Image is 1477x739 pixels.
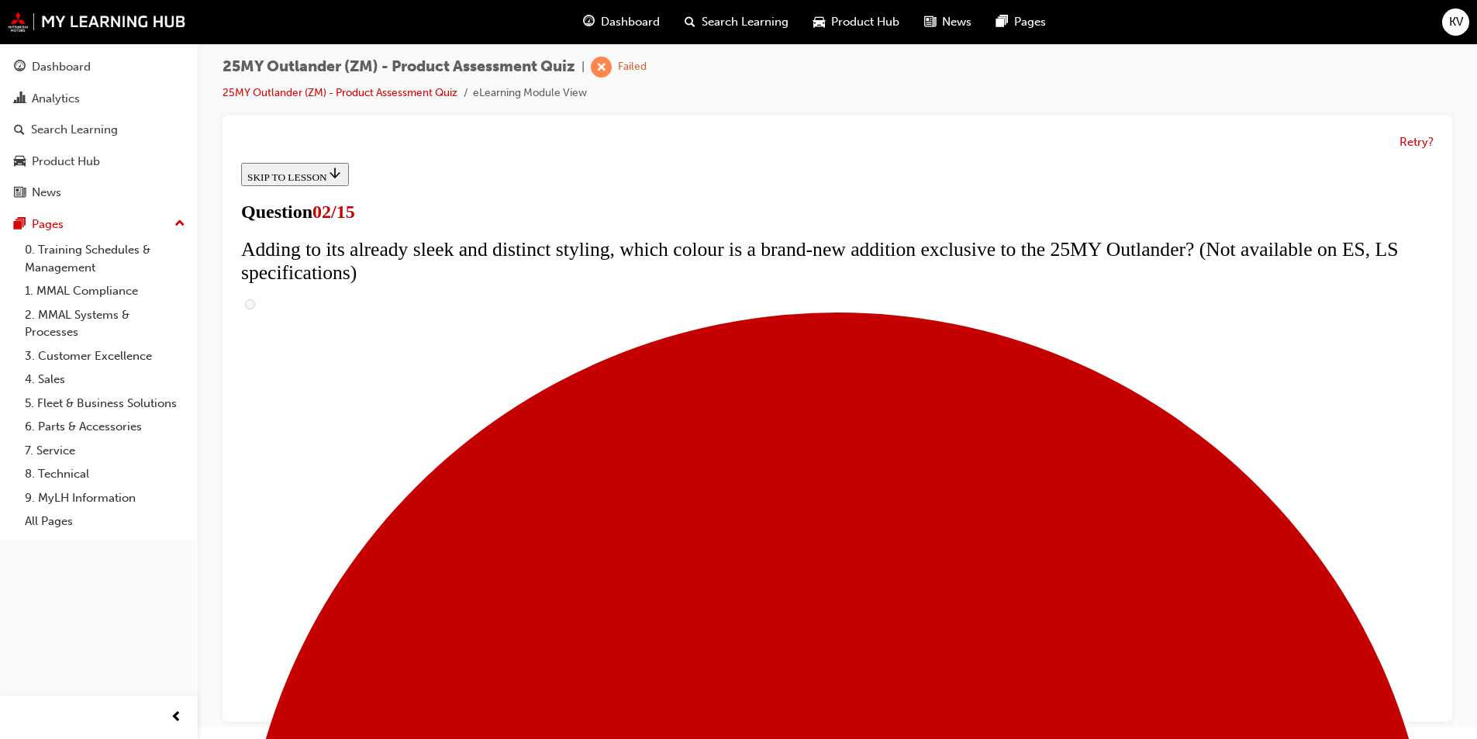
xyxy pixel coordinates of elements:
[14,60,26,74] span: guage-icon
[223,58,575,76] span: 25MY Outlander (ZM) - Product Assessment Quiz
[19,368,192,392] a: 4. Sales
[801,6,912,38] a: car-iconProduct Hub
[6,178,192,207] a: News
[6,53,192,81] a: Dashboard
[19,392,192,416] a: 5. Fleet & Business Solutions
[571,6,672,38] a: guage-iconDashboard
[6,210,192,239] button: Pages
[19,303,192,344] a: 2. MMAL Systems & Processes
[14,92,26,106] span: chart-icon
[1399,133,1434,151] button: Retry?
[996,12,1008,32] span: pages-icon
[19,439,192,463] a: 7. Service
[32,184,61,202] div: News
[601,13,660,31] span: Dashboard
[14,123,25,137] span: search-icon
[14,186,26,200] span: news-icon
[672,6,801,38] a: search-iconSearch Learning
[6,50,192,210] button: DashboardAnalyticsSearch LearningProduct HubNews
[19,509,192,534] a: All Pages
[1014,13,1046,31] span: Pages
[19,344,192,368] a: 3. Customer Excellence
[19,238,192,279] a: 0. Training Schedules & Management
[473,85,587,102] li: eLearning Module View
[685,12,695,32] span: search-icon
[31,121,118,139] div: Search Learning
[6,6,114,29] button: SKIP TO LESSON
[32,90,80,108] div: Analytics
[6,147,192,176] a: Product Hub
[171,708,182,727] span: prev-icon
[14,155,26,169] span: car-icon
[618,60,647,74] div: Failed
[19,462,192,486] a: 8. Technical
[6,85,192,113] a: Analytics
[591,57,612,78] span: learningRecordVerb_FAIL-icon
[583,12,595,32] span: guage-icon
[942,13,971,31] span: News
[1442,9,1469,36] button: KV
[14,218,26,232] span: pages-icon
[924,12,936,32] span: news-icon
[702,13,789,31] span: Search Learning
[19,486,192,510] a: 9. MyLH Information
[19,415,192,439] a: 6. Parts & Accessories
[19,279,192,303] a: 1. MMAL Compliance
[32,153,100,171] div: Product Hub
[912,6,984,38] a: news-iconNews
[223,86,457,99] a: 25MY Outlander (ZM) - Product Assessment Quiz
[581,58,585,76] span: |
[6,116,192,144] a: Search Learning
[12,15,108,26] span: SKIP TO LESSON
[813,12,825,32] span: car-icon
[8,12,186,32] img: mmal
[831,13,899,31] span: Product Hub
[984,6,1058,38] a: pages-iconPages
[32,216,64,233] div: Pages
[174,214,185,234] span: up-icon
[32,58,91,76] div: Dashboard
[1449,13,1463,31] span: KV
